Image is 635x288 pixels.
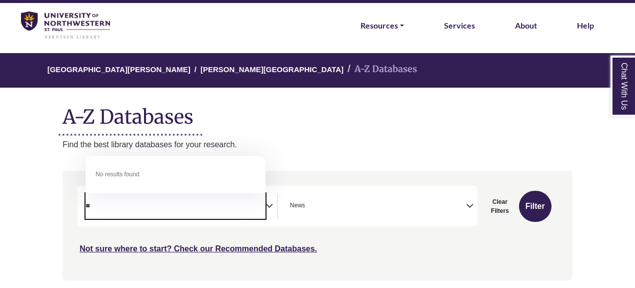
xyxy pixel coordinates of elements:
[62,138,572,151] p: Find the best library databases for your research.
[343,62,417,77] li: A-Z Databases
[483,191,516,222] button: Clear Filters
[360,19,404,32] a: Resources
[307,203,311,211] textarea: Search
[21,12,110,40] img: library_home
[577,19,594,32] a: Help
[519,191,551,222] button: Submit for Search Results
[200,64,343,74] a: [PERSON_NAME][GEOGRAPHIC_DATA]
[444,19,475,32] a: Services
[290,201,305,210] span: News
[79,244,317,253] a: Not sure where to start? Check our Recommended Databases.
[515,19,537,32] a: About
[47,64,190,74] a: [GEOGRAPHIC_DATA][PERSON_NAME]
[286,201,305,210] li: News
[62,171,572,280] nav: Search filters
[85,164,265,185] li: No results found
[85,203,265,211] textarea: Search
[62,98,572,128] h1: A-Z Databases
[62,53,572,88] nav: breadcrumb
